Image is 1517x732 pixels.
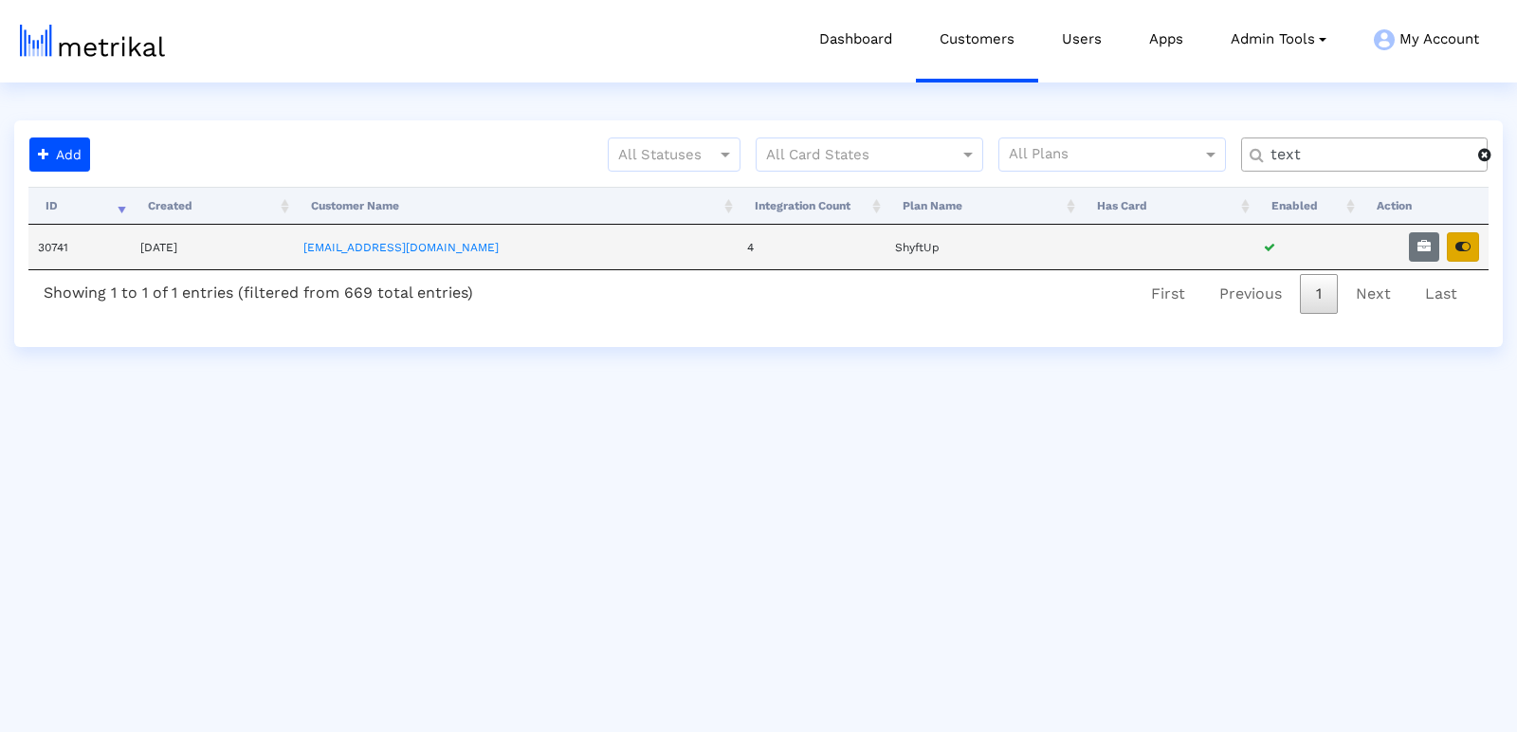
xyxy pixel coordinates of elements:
th: Enabled: activate to sort column ascending [1254,187,1360,225]
div: Showing 1 to 1 of 1 entries (filtered from 669 total entries) [28,270,488,309]
a: [EMAIL_ADDRESS][DOMAIN_NAME] [303,241,499,254]
img: metrical-logo-light.png [20,25,165,57]
th: ID: activate to sort column ascending [28,187,131,225]
th: Has Card: activate to sort column ascending [1080,187,1254,225]
input: Customer Name [1257,145,1478,165]
a: Next [1340,274,1407,314]
td: ShyftUp [886,225,1080,269]
input: All Plans [1009,143,1205,168]
input: All Card States [766,143,939,168]
a: First [1135,274,1201,314]
th: Action [1360,187,1489,225]
img: my-account-menu-icon.png [1374,29,1395,50]
a: 1 [1300,274,1338,314]
a: Previous [1203,274,1298,314]
button: Add [29,137,90,172]
th: Plan Name: activate to sort column ascending [886,187,1080,225]
th: Customer Name: activate to sort column ascending [294,187,738,225]
td: [DATE] [131,225,294,269]
td: 4 [738,225,886,269]
th: Integration Count: activate to sort column ascending [738,187,886,225]
a: Last [1409,274,1473,314]
td: 30741 [28,225,131,269]
th: Created: activate to sort column ascending [131,187,294,225]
